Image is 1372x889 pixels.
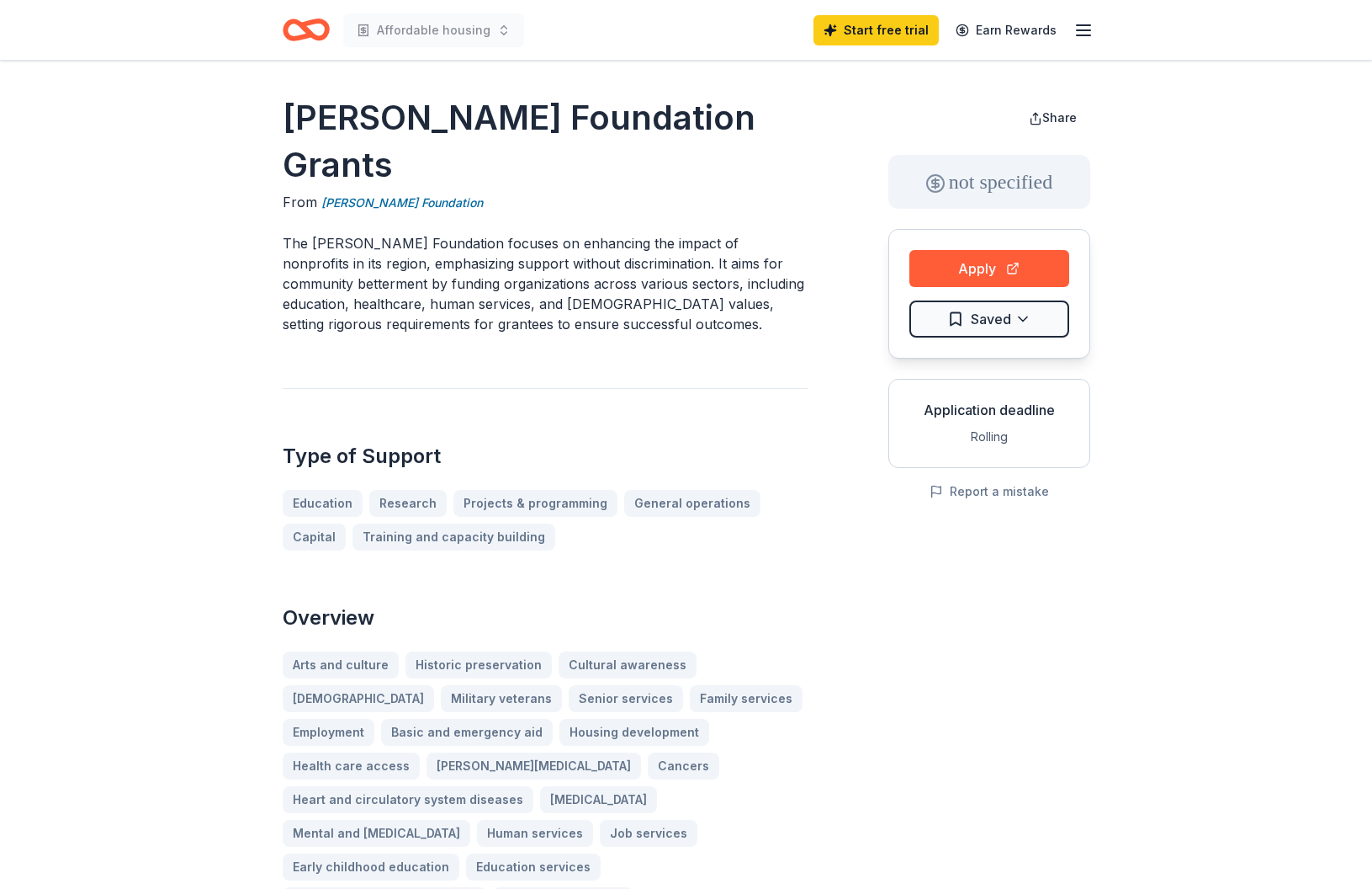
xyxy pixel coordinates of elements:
button: Affordable housing [343,13,524,47]
a: Capital [283,524,346,551]
span: Share [1042,110,1077,125]
a: Home [283,10,330,50]
h1: [PERSON_NAME] Foundation Grants [283,94,808,189]
span: Saved [971,308,1011,330]
a: Start free trial [813,15,939,45]
a: [PERSON_NAME] Foundation [321,193,483,213]
p: The [PERSON_NAME] Foundation focuses on enhancing the impact of nonprofits in its region, emphasi... [283,233,808,334]
button: Apply [909,250,1069,287]
h2: Type of Support [283,443,808,470]
a: Education [283,490,363,517]
a: Research [369,490,447,517]
div: Application deadline [903,400,1076,420]
button: Share [1015,101,1090,135]
a: Training and capacity building [352,524,555,551]
a: General operations [624,490,760,517]
a: Projects & programming [453,490,617,517]
h2: Overview [283,604,808,631]
div: not specified [888,155,1090,209]
a: Earn Rewards [946,15,1067,45]
button: Saved [909,301,1069,338]
button: Report a mistake [930,482,1049,502]
div: Rolling [903,427,1076,447]
span: Affordable housing [377,20,490,40]
div: From [283,192,808,213]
